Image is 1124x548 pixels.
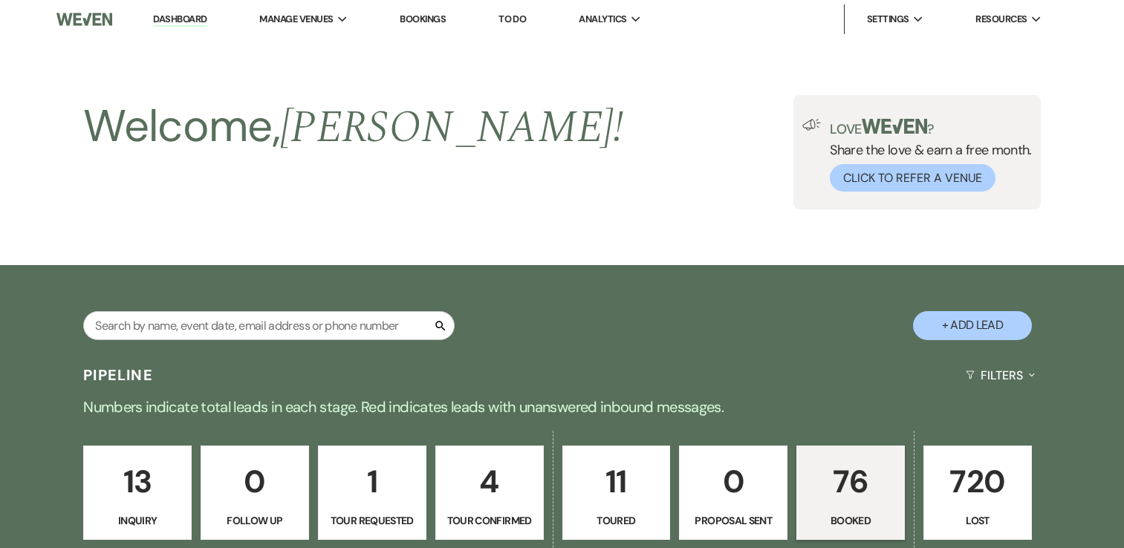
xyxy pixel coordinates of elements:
input: Search by name, event date, email address or phone number [83,311,455,340]
a: 13Inquiry [83,446,192,541]
a: Dashboard [153,13,207,27]
div: Share the love & earn a free month. [821,119,1032,192]
a: 1Tour Requested [318,446,426,541]
p: Follow Up [210,512,299,529]
p: Tour Confirmed [445,512,534,529]
h2: Welcome, [83,95,623,159]
a: To Do [498,13,526,25]
button: + Add Lead [913,311,1032,340]
a: 720Lost [923,446,1032,541]
p: Booked [806,512,895,529]
p: Toured [572,512,661,529]
a: 76Booked [796,446,905,541]
p: Inquiry [93,512,182,529]
p: Proposal Sent [689,512,778,529]
a: 0Proposal Sent [679,446,787,541]
p: Numbers indicate total leads in each stage. Red indicates leads with unanswered inbound messages. [27,395,1097,419]
p: 4 [445,457,534,506]
img: weven-logo-green.svg [862,119,928,134]
span: Resources [975,12,1027,27]
a: 4Tour Confirmed [435,446,544,541]
p: 76 [806,457,895,506]
span: Settings [867,12,909,27]
img: loud-speaker-illustration.svg [802,119,821,131]
p: 0 [210,457,299,506]
p: Love ? [830,119,1032,136]
span: [PERSON_NAME] ! [280,94,623,162]
p: 13 [93,457,182,506]
p: Tour Requested [328,512,417,529]
span: Manage Venues [259,12,333,27]
img: Weven Logo [56,4,112,35]
span: Analytics [579,12,626,27]
p: 0 [689,457,778,506]
a: 11Toured [562,446,671,541]
button: Click to Refer a Venue [830,164,995,192]
p: Lost [933,512,1022,529]
a: Bookings [400,13,446,25]
h3: Pipeline [83,365,153,385]
a: 0Follow Up [201,446,309,541]
p: 11 [572,457,661,506]
p: 1 [328,457,417,506]
button: Filters [960,356,1041,395]
p: 720 [933,457,1022,506]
